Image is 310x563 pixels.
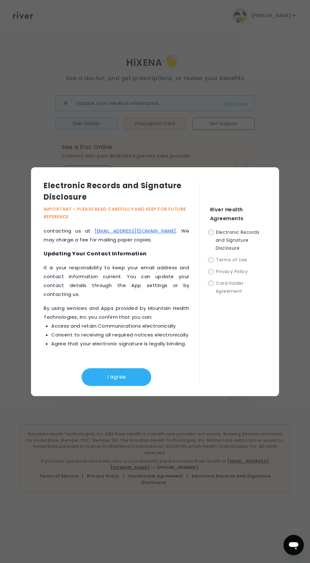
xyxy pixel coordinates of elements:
p: You may request a paper copy of any Communication by contacting us at . We may charge a fee for m... [44,218,189,244]
h3: Electronic Records and Signature Disclosure [44,180,200,203]
button: I agree [82,368,151,386]
iframe: Button to launch messaging window [283,535,304,555]
h4: River Health Agreements [210,205,266,223]
li: Access and retain Communications electronically [51,322,189,330]
p: It is your responsibility to keep your email address and contact information current. You can upd... [44,263,189,299]
h4: Updating Your Contact Information [44,249,189,258]
span: Terms of Use [216,257,247,263]
span: Electronic Records and Signature Disclosure [216,229,259,251]
li: Agree that your electronic signature is legally binding. [51,339,189,348]
span: Card Holder Agreement [216,280,244,294]
a: [EMAIL_ADDRESS][DOMAIN_NAME] [95,227,176,234]
span: Privacy Policy [216,268,248,275]
li: Consent to receiving all required notices electronically [51,330,189,339]
p: IMPORTANT – PLEASE READ CAREFULLY AND KEEP FOR FUTURE REFERENCE [44,205,200,221]
p: ‍By using services and Apps provided by Mountain Health Technologies, Inc you confirm that you can: [44,304,189,348]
